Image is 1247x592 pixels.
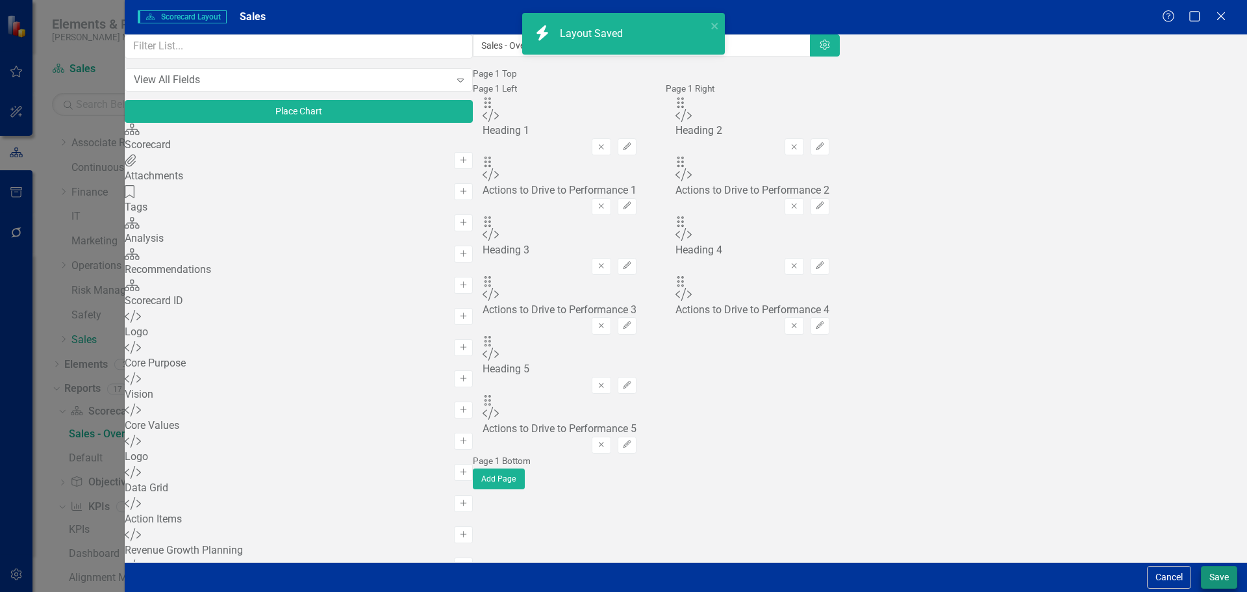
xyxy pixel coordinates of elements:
[125,138,473,153] div: Scorecard
[473,34,811,57] input: Layout Name
[675,183,829,198] div: Actions to Drive to Performance 2
[483,303,636,318] div: Actions to Drive to Performance 3
[675,123,829,138] div: Heading 2
[125,231,473,246] div: Analysis
[240,10,266,23] span: Sales
[125,34,473,58] input: Filter List...
[473,469,525,489] button: Add Page
[675,303,829,318] div: Actions to Drive to Performance 4
[125,418,473,433] div: Core Values
[473,68,517,79] small: Page 1 Top
[675,243,829,258] div: Heading 4
[483,362,636,377] div: Heading 5
[483,183,636,198] div: Actions to Drive to Performance 1
[711,18,720,33] button: close
[1201,566,1237,589] button: Save
[134,72,450,87] div: View All Fields
[138,10,227,23] span: Scorecard Layout
[483,422,636,437] div: Actions to Drive to Performance 5
[125,512,473,527] div: Action Items
[125,543,473,558] div: Revenue Growth Planning
[125,294,473,309] div: Scorecard ID
[1147,566,1191,589] button: Cancel
[125,356,473,371] div: Core Purpose
[473,456,531,466] small: Page 1 Bottom
[483,123,636,138] div: Heading 1
[125,200,473,215] div: Tags
[125,387,473,402] div: Vision
[125,169,473,184] div: Attachments
[125,450,473,465] div: Logo
[560,27,626,42] div: Layout Saved
[125,481,473,496] div: Data Grid
[125,325,473,340] div: Logo
[125,100,473,123] button: Place Chart
[125,263,473,277] div: Recommendations
[483,243,636,258] div: Heading 3
[473,83,517,94] small: Page 1 Left
[666,83,714,94] small: Page 1 Right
